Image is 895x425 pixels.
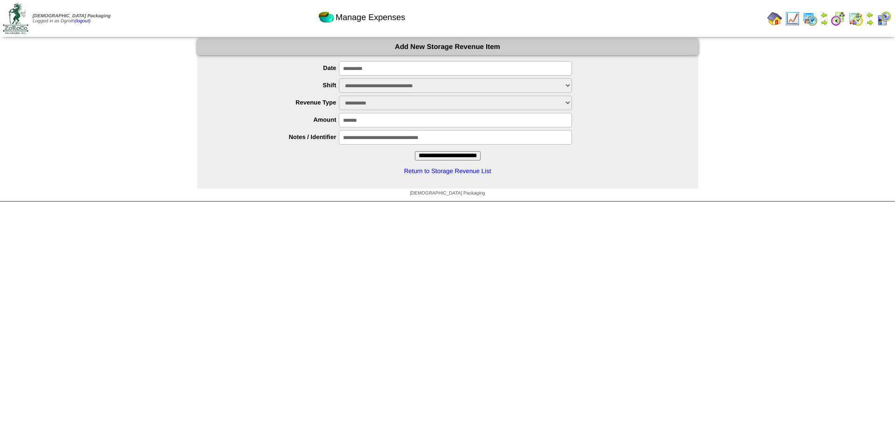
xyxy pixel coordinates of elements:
img: arrowleft.gif [866,11,874,19]
a: (logout) [75,19,90,24]
img: line_graph.gif [785,11,800,26]
label: Notes / Identifier [216,133,339,140]
a: Return to Storage Revenue List [404,167,491,174]
img: calendarblend.gif [831,11,846,26]
img: zoroco-logo-small.webp [3,3,28,34]
div: Add New Storage Revenue Item [197,39,698,55]
label: Revenue Type [216,99,339,106]
img: arrowright.gif [820,19,828,26]
img: calendarinout.gif [848,11,863,26]
img: calendarcustomer.gif [876,11,891,26]
img: home.gif [767,11,782,26]
label: Shift [216,82,339,89]
img: pie_chart2.png [319,10,334,25]
label: Amount [216,116,339,123]
span: Manage Expenses [336,13,405,22]
img: arrowleft.gif [820,11,828,19]
span: [DEMOGRAPHIC_DATA] Packaging [33,14,110,19]
img: arrowright.gif [866,19,874,26]
span: [DEMOGRAPHIC_DATA] Packaging [410,191,485,196]
span: Logged in as Dgroth [33,14,110,24]
img: calendarprod.gif [803,11,818,26]
label: Date [216,64,339,71]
